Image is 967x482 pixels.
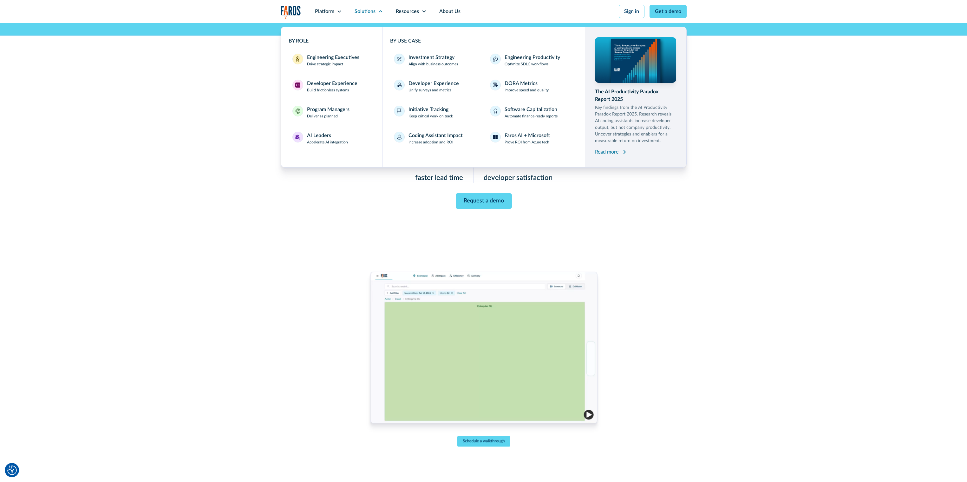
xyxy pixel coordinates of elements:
img: Engineering Executives [295,56,300,62]
p: Automate finance-ready reports [505,113,558,119]
p: Unify surveys and metrics [408,87,451,93]
a: Coding Assistant ImpactIncrease adoption and ROI [390,128,481,149]
a: Developer ExperienceDeveloper ExperienceBuild frictionless systems [289,76,375,97]
button: Cookie Settings [7,465,17,475]
a: Schedule a walkthrough [457,436,510,447]
a: AI LeadersAI LeadersAccelerate AI integration [289,128,375,149]
a: Request a demo [455,193,512,209]
img: Play video [584,410,593,420]
div: Platform [315,8,334,15]
p: developer satisfaction [483,173,552,183]
div: Engineering Executives [307,54,359,61]
p: Optimize SDLC workflows [505,61,548,67]
nav: Solutions [281,23,687,168]
div: Software Capitalization [505,106,557,113]
img: Developer Experience [295,83,300,88]
div: DORA Metrics [505,80,538,87]
a: Investment StrategyAlign with business outcomes [390,50,481,71]
a: Engineering ProductivityOptimize SDLC workflows [486,50,577,71]
p: Deliver as planned [307,113,338,119]
div: Solutions [355,8,376,15]
a: Faros AI + MicrosoftProve ROI from Azure tech [486,128,577,149]
img: Revisit consent button [7,465,17,475]
a: Initiative TrackingKeep critical work on track [390,102,481,123]
div: Initiative Tracking [408,106,448,113]
a: Program ManagersProgram ManagersDeliver as planned [289,102,375,123]
a: The AI Productivity Paradox Report 2025Key findings from the AI Productivity Paradox Report 2025.... [595,37,676,157]
p: Increase adoption and ROI [408,139,453,145]
div: Coding Assistant Impact [408,132,463,139]
div: Developer Experience [307,80,357,87]
p: Key findings from the AI Productivity Paradox Report 2025. Research reveals AI coding assistants ... [595,104,676,144]
div: BY USE CASE [390,37,577,45]
p: Align with business outcomes [408,61,458,67]
a: Sign in [619,5,644,18]
div: Read more [595,148,618,156]
p: Keep critical work on track [408,113,453,119]
div: Investment Strategy [408,54,454,61]
p: Build frictionless systems [307,87,349,93]
img: AI Leaders [295,135,300,140]
a: DORA MetricsImprove speed and quality [486,76,577,97]
a: home [281,6,301,19]
div: Resources [396,8,419,15]
p: faster lead time [415,173,463,183]
div: Faros AI + Microsoft [505,132,550,139]
a: Developer ExperienceUnify surveys and metrics [390,76,481,97]
a: Software CapitalizationAutomate finance-ready reports [486,102,577,123]
img: Logo of the analytics and reporting company Faros. [281,6,301,19]
div: Program Managers [307,106,350,113]
div: AI Leaders [307,132,331,139]
div: Engineering Productivity [505,54,560,61]
p: Accelerate AI integration [307,139,348,145]
div: BY ROLE [289,37,375,45]
a: Get a demo [650,5,687,18]
p: Prove ROI from Azure tech [505,139,549,145]
div: Developer Experience [408,80,459,87]
img: Program Managers [295,109,300,114]
p: Drive strategic impact [307,61,343,67]
div: The AI Productivity Paradox Report 2025 [595,88,676,103]
a: Engineering ExecutivesEngineering ExecutivesDrive strategic impact [289,50,375,71]
p: Improve speed and quality [505,87,549,93]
